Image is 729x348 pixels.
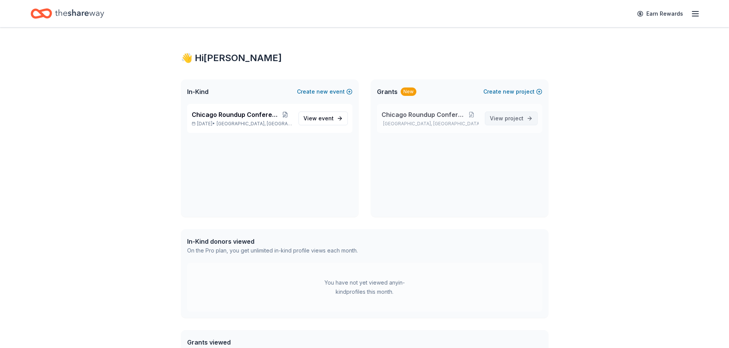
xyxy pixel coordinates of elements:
span: event [318,115,334,121]
span: Chicago Roundup Conference [192,110,278,119]
div: New [401,87,416,96]
span: [GEOGRAPHIC_DATA], [GEOGRAPHIC_DATA] [217,121,292,127]
span: View [490,114,524,123]
span: project [505,115,524,121]
a: View project [485,112,538,125]
span: Chicago Roundup Conference [382,110,465,119]
div: 👋 Hi [PERSON_NAME] [181,52,548,64]
div: On the Pro plan, you get unlimited in-kind profile views each month. [187,246,358,255]
a: Home [31,5,104,23]
span: In-Kind [187,87,209,96]
p: [GEOGRAPHIC_DATA], [GEOGRAPHIC_DATA] [382,121,479,127]
span: new [316,87,328,96]
a: Earn Rewards [633,7,688,21]
span: Grants [377,87,398,96]
a: View event [298,112,348,125]
button: Createnewproject [483,87,542,96]
div: Grants viewed [187,338,334,347]
div: You have not yet viewed any in-kind profiles this month. [317,278,413,296]
p: [DATE] • [192,121,292,127]
span: new [503,87,514,96]
button: Createnewevent [297,87,352,96]
div: In-Kind donors viewed [187,237,358,246]
span: View [303,114,334,123]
